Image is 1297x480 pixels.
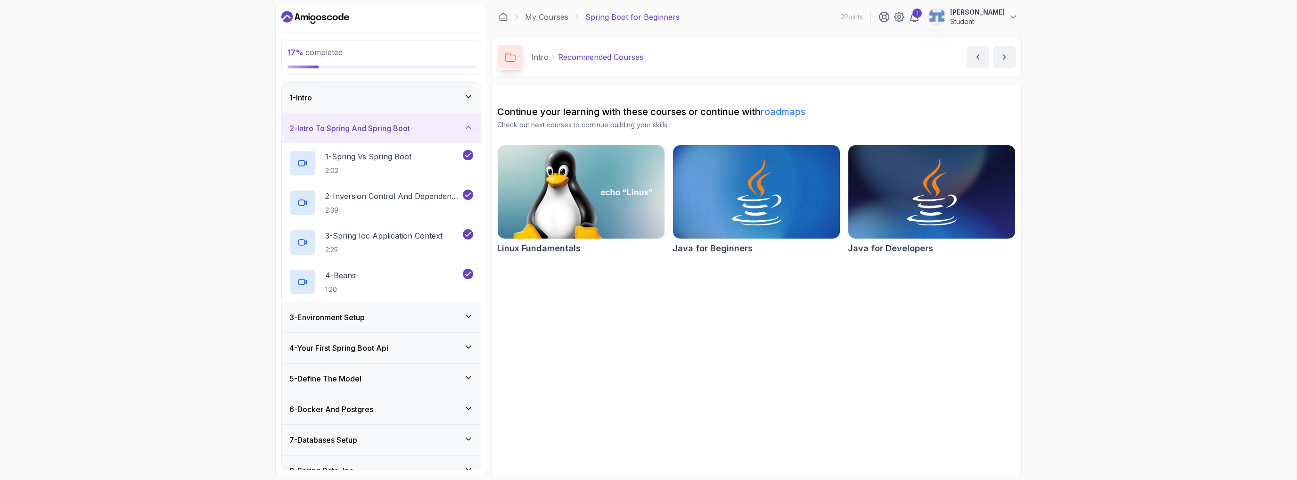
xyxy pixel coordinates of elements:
button: previous content [967,46,989,68]
div: 1 [912,8,922,18]
button: next content [993,46,1016,68]
button: 2-Inversion Control And Dependency Injection2:39 [289,190,473,216]
h2: Continue your learning with these courses or continue with [497,105,1016,118]
img: user profile image [928,8,946,26]
h3: 6 - Docker And Postgres [289,404,373,415]
h2: Java for Beginners [673,242,753,255]
button: 4-Beans1:20 [289,269,473,295]
h2: Linux Fundamentals [497,242,581,255]
p: Intro [531,51,549,63]
button: 1-Intro [282,83,481,113]
p: Student [950,17,1005,26]
button: 3-Spring Ioc Application Context2:25 [289,229,473,256]
a: roadmaps [761,106,805,117]
a: Linux Fundamentals cardLinux Fundamentals [497,145,665,255]
h3: 2 - Intro To Spring And Spring Boot [289,123,410,134]
h3: 3 - Environment Setup [289,312,365,323]
a: Java for Beginners cardJava for Beginners [673,145,840,255]
button: 2-Intro To Spring And Spring Boot [282,113,481,143]
button: 7-Databases Setup [282,425,481,455]
p: 2:02 [325,166,411,175]
h3: 7 - Databases Setup [289,434,357,446]
img: Linux Fundamentals card [498,145,665,239]
a: 1 [909,11,920,23]
button: 1-Spring Vs Spring Boot2:02 [289,150,473,176]
a: Dashboard [281,10,349,25]
p: Recommended Courses [558,51,643,63]
p: Spring Boot for Beginners [585,11,680,23]
a: Java for Developers cardJava for Developers [848,145,1016,255]
p: 2 Points [840,12,863,22]
p: 2:25 [325,245,443,255]
p: Check out next courses to continue building your skills. [497,120,1016,130]
p: 1:20 [325,285,356,294]
span: 17 % [287,48,304,57]
a: My Courses [525,11,568,23]
h3: 5 - Define The Model [289,373,361,384]
p: 2:39 [325,206,461,215]
a: Dashboard [499,12,508,22]
button: 6-Docker And Postgres [282,394,481,424]
button: user profile image[PERSON_NAME]Student [928,8,1018,26]
p: 3 - Spring Ioc Application Context [325,230,443,241]
span: completed [287,48,343,57]
button: 4-Your First Spring Boot Api [282,333,481,363]
p: 1 - Spring Vs Spring Boot [325,151,411,162]
img: Java for Developers card [848,145,1015,239]
button: 3-Environment Setup [282,302,481,332]
p: 2 - Inversion Control And Dependency Injection [325,190,461,202]
h3: 1 - Intro [289,92,312,103]
h2: Java for Developers [848,242,933,255]
h3: 4 - Your First Spring Boot Api [289,342,388,354]
h3: 8 - Spring Data Jpa [289,465,353,476]
p: 4 - Beans [325,270,356,281]
img: Java for Beginners card [673,145,840,239]
p: [PERSON_NAME] [950,8,1005,17]
button: 5-Define The Model [282,364,481,394]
